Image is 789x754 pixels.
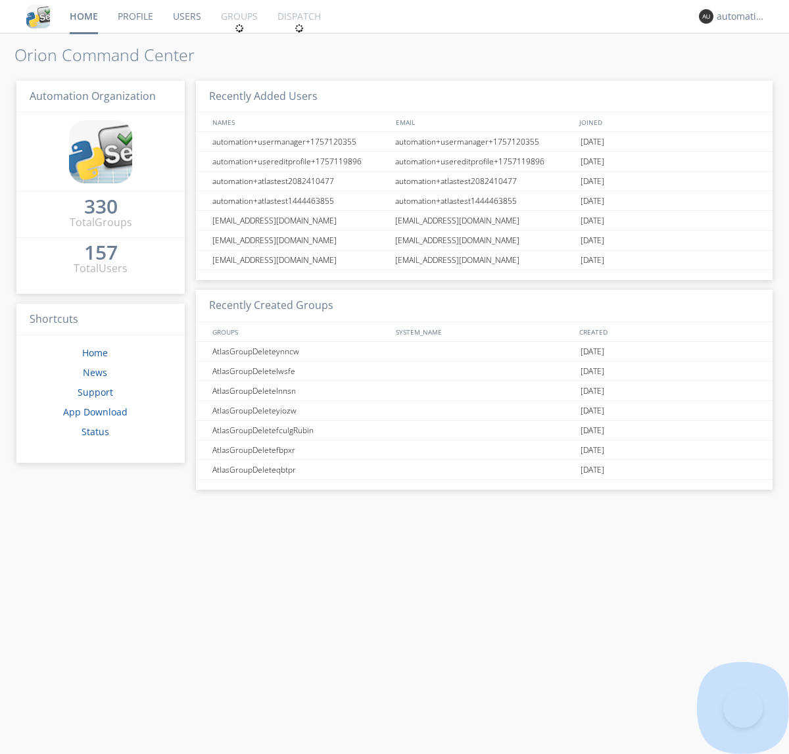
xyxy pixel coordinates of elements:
span: [DATE] [581,440,604,460]
span: Automation Organization [30,89,156,103]
div: AtlasGroupDeletelwsfe [209,362,391,381]
div: automation+usereditprofile+1757119896 [392,152,577,171]
div: [EMAIL_ADDRESS][DOMAIN_NAME] [392,231,577,250]
div: automation+usermanager+1757120355 [209,132,391,151]
div: AtlasGroupDeleteyiozw [209,401,391,420]
img: spin.svg [295,24,304,33]
div: [EMAIL_ADDRESS][DOMAIN_NAME] [392,250,577,270]
a: AtlasGroupDeletelnnsn[DATE] [196,381,773,401]
span: [DATE] [581,231,604,250]
a: automation+usereditprofile+1757119896automation+usereditprofile+1757119896[DATE] [196,152,773,172]
a: automation+usermanager+1757120355automation+usermanager+1757120355[DATE] [196,132,773,152]
a: automation+atlastest2082410477automation+atlastest2082410477[DATE] [196,172,773,191]
div: NAMES [209,112,389,131]
a: AtlasGroupDeleteyiozw[DATE] [196,401,773,421]
div: AtlasGroupDeleteynncw [209,342,391,361]
a: Support [78,386,113,398]
span: [DATE] [581,342,604,362]
a: AtlasGroupDeletelwsfe[DATE] [196,362,773,381]
img: cddb5a64eb264b2086981ab96f4c1ba7 [69,120,132,183]
h3: Shortcuts [16,304,185,336]
a: automation+atlastest1444463855automation+atlastest1444463855[DATE] [196,191,773,211]
div: [EMAIL_ADDRESS][DOMAIN_NAME] [209,231,391,250]
a: Home [82,346,108,359]
a: AtlasGroupDeleteqbtpr[DATE] [196,460,773,480]
div: automation+atlastest1444463855 [392,191,577,210]
span: [DATE] [581,132,604,152]
div: AtlasGroupDeletefbpxr [209,440,391,459]
a: 157 [84,246,118,261]
span: [DATE] [581,460,604,480]
div: CREATED [576,322,760,341]
a: AtlasGroupDeleteynncw[DATE] [196,342,773,362]
div: GROUPS [209,322,389,341]
a: [EMAIL_ADDRESS][DOMAIN_NAME][EMAIL_ADDRESS][DOMAIN_NAME][DATE] [196,250,773,270]
a: Status [82,425,109,438]
a: News [83,366,107,379]
span: [DATE] [581,191,604,211]
a: 330 [84,200,118,215]
iframe: Toggle Customer Support [723,688,763,728]
div: [EMAIL_ADDRESS][DOMAIN_NAME] [209,211,391,230]
div: AtlasGroupDeletefculgRubin [209,421,391,440]
div: [EMAIL_ADDRESS][DOMAIN_NAME] [209,250,391,270]
div: JOINED [576,112,760,131]
span: [DATE] [581,250,604,270]
div: automation+atlastest2082410477 [209,172,391,191]
h3: Recently Created Groups [196,290,773,322]
span: [DATE] [581,172,604,191]
h3: Recently Added Users [196,81,773,113]
div: AtlasGroupDeleteqbtpr [209,460,391,479]
span: [DATE] [581,401,604,421]
div: automation+atlastest1444463855 [209,191,391,210]
a: AtlasGroupDeletefbpxr[DATE] [196,440,773,460]
span: [DATE] [581,152,604,172]
div: AtlasGroupDeletelnnsn [209,381,391,400]
div: Total Users [74,261,128,276]
img: cddb5a64eb264b2086981ab96f4c1ba7 [26,5,50,28]
span: [DATE] [581,381,604,401]
a: App Download [63,406,128,418]
div: automation+usermanager+1757120355 [392,132,577,151]
a: [EMAIL_ADDRESS][DOMAIN_NAME][EMAIL_ADDRESS][DOMAIN_NAME][DATE] [196,211,773,231]
div: 157 [84,246,118,259]
img: spin.svg [235,24,244,33]
div: automation+atlastest2082410477 [392,172,577,191]
div: 330 [84,200,118,213]
span: [DATE] [581,211,604,231]
div: SYSTEM_NAME [393,322,576,341]
div: EMAIL [393,112,576,131]
div: automation+atlas0020 [717,10,766,23]
a: AtlasGroupDeletefculgRubin[DATE] [196,421,773,440]
span: [DATE] [581,362,604,381]
div: Total Groups [70,215,132,230]
a: [EMAIL_ADDRESS][DOMAIN_NAME][EMAIL_ADDRESS][DOMAIN_NAME][DATE] [196,231,773,250]
img: 373638.png [699,9,713,24]
div: [EMAIL_ADDRESS][DOMAIN_NAME] [392,211,577,230]
div: automation+usereditprofile+1757119896 [209,152,391,171]
span: [DATE] [581,421,604,440]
